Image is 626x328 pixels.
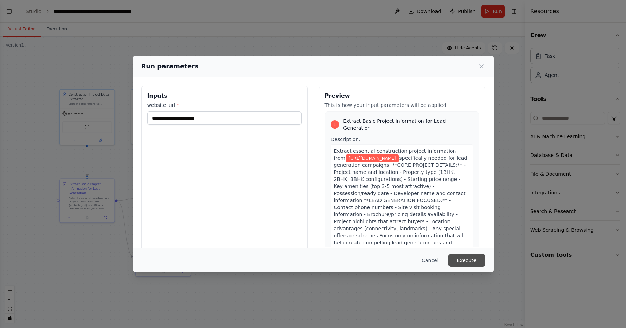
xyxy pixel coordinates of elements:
span: Extract essential construction project information from [334,148,456,161]
button: Cancel [416,254,444,267]
button: Execute [448,254,485,267]
span: Description: [331,136,360,142]
p: This is how your input parameters will be applied: [325,102,479,109]
span: Variable: website_url [346,154,398,162]
h3: Preview [325,92,479,100]
span: specifically needed for lead generation campaigns: **CORE PROJECT DETAILS:** - Project name and l... [334,155,467,260]
div: 1 [331,120,339,129]
h2: Run parameters [141,61,199,71]
span: Extract Basic Project Information for Lead Generation [343,117,473,132]
h3: Inputs [147,92,302,100]
label: website_url [147,102,302,109]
